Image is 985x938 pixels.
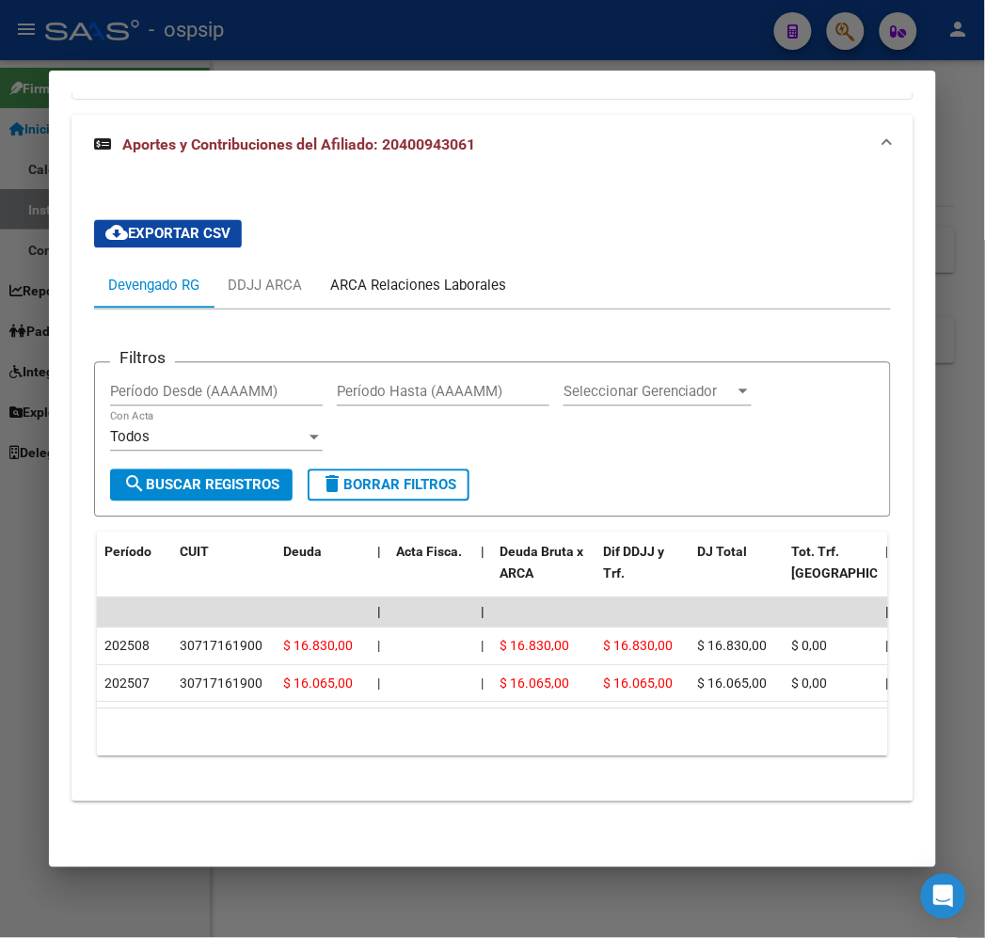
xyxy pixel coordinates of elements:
[180,674,262,695] div: 30717161900
[321,473,343,496] mat-icon: delete
[690,533,784,615] datatable-header-cell: DJ Total
[172,533,276,615] datatable-header-cell: CUIT
[276,533,370,615] datatable-header-cell: Deuda
[377,605,381,620] span: |
[697,639,767,654] span: $ 16.830,00
[123,477,279,494] span: Buscar Registros
[481,605,485,620] span: |
[885,605,889,620] span: |
[697,545,747,560] span: DJ Total
[697,676,767,692] span: $ 16.065,00
[603,545,664,581] span: Dif DDJJ y Trf.
[603,639,673,654] span: $ 16.830,00
[283,676,353,692] span: $ 16.065,00
[370,533,389,615] datatable-header-cell: |
[283,545,322,560] span: Deuda
[377,545,381,560] span: |
[481,545,485,560] span: |
[791,639,827,654] span: $ 0,00
[791,545,919,581] span: Tot. Trf. [GEOGRAPHIC_DATA]
[105,226,230,243] span: Exportar CSV
[492,533,596,615] datatable-header-cell: Deuda Bruta x ARCA
[97,533,172,615] datatable-header-cell: Período
[110,469,293,501] button: Buscar Registros
[784,533,878,615] datatable-header-cell: Tot. Trf. Bruto
[921,874,966,919] div: Open Intercom Messenger
[180,545,209,560] span: CUIT
[500,545,583,581] span: Deuda Bruta x ARCA
[885,639,888,654] span: |
[885,676,888,692] span: |
[500,676,569,692] span: $ 16.065,00
[228,276,302,296] div: DDJJ ARCA
[596,533,690,615] datatable-header-cell: Dif DDJJ y Trf.
[603,676,673,692] span: $ 16.065,00
[389,533,473,615] datatable-header-cell: Acta Fisca.
[71,115,913,175] mat-expansion-panel-header: Aportes y Contribuciones del Afiliado: 20400943061
[396,545,462,560] span: Acta Fisca.
[330,276,506,296] div: ARCA Relaciones Laborales
[308,469,469,501] button: Borrar Filtros
[377,639,380,654] span: |
[108,276,199,296] div: Devengado RG
[377,676,380,692] span: |
[110,348,175,369] h3: Filtros
[283,639,353,654] span: $ 16.830,00
[321,477,456,494] span: Borrar Filtros
[791,676,827,692] span: $ 0,00
[105,222,128,245] mat-icon: cloud_download
[71,175,913,803] div: Aportes y Contribuciones del Afiliado: 20400943061
[481,639,484,654] span: |
[473,533,492,615] datatable-header-cell: |
[104,545,151,560] span: Período
[110,429,150,446] span: Todos
[104,676,150,692] span: 202507
[123,473,146,496] mat-icon: search
[481,676,484,692] span: |
[180,636,262,658] div: 30717161900
[122,135,475,153] span: Aportes y Contribuciones del Afiliado: 20400943061
[94,220,242,248] button: Exportar CSV
[564,384,735,401] span: Seleccionar Gerenciador
[104,639,150,654] span: 202508
[885,545,889,560] span: |
[500,639,569,654] span: $ 16.830,00
[878,533,897,615] datatable-header-cell: |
